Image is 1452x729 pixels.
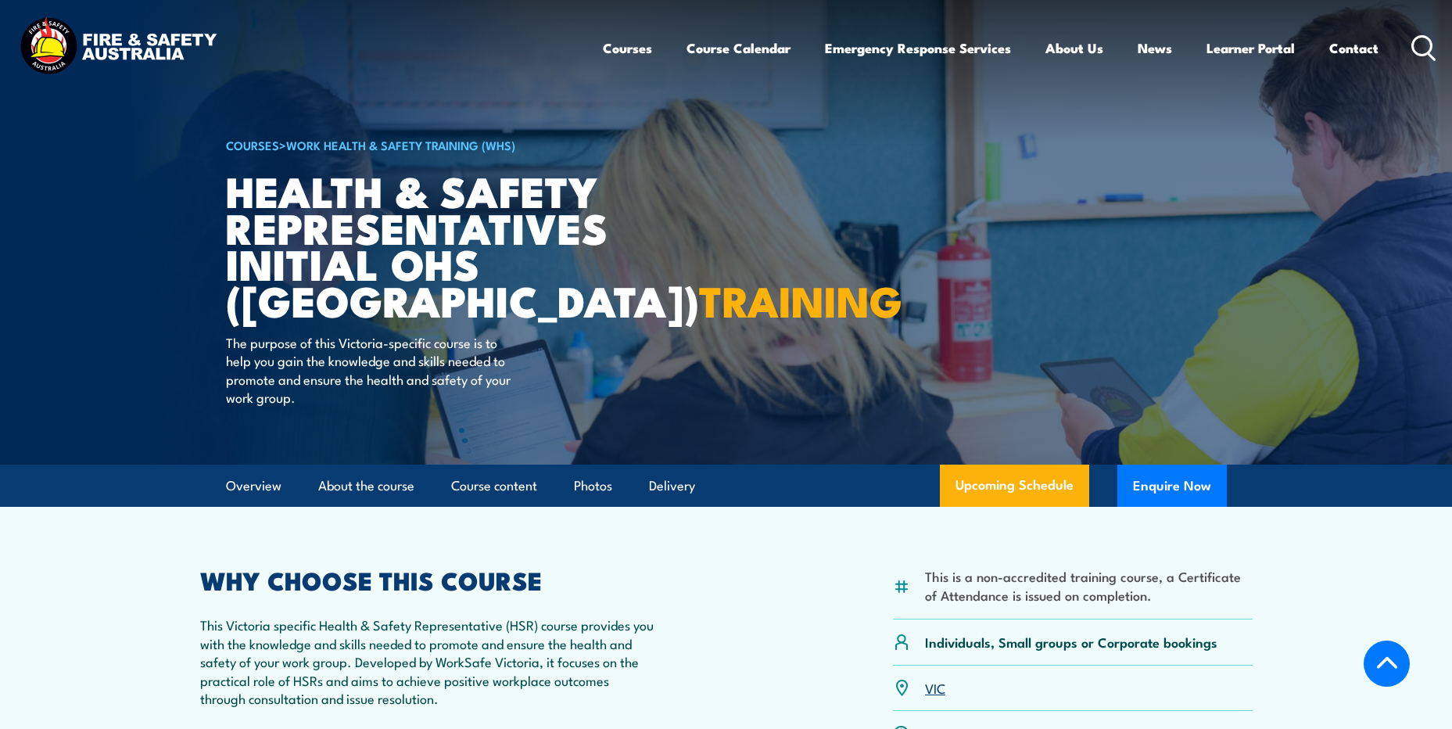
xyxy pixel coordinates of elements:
[925,633,1217,651] p: Individuals, Small groups or Corporate bookings
[226,333,511,407] p: The purpose of this Victoria-specific course is to help you gain the knowledge and skills needed ...
[574,465,612,507] a: Photos
[318,465,414,507] a: About the course
[925,678,945,697] a: VIC
[200,616,657,707] p: This Victoria specific Health & Safety Representative (HSR) course provides you with the knowledg...
[226,465,281,507] a: Overview
[1329,27,1379,69] a: Contact
[603,27,652,69] a: Courses
[1117,465,1227,507] button: Enquire Now
[699,267,902,332] strong: TRAINING
[226,135,612,154] h6: >
[649,465,695,507] a: Delivery
[925,567,1253,604] li: This is a non-accredited training course, a Certificate of Attendance is issued on completion.
[825,27,1011,69] a: Emergency Response Services
[226,172,612,318] h1: Health & Safety Representatives Initial OHS ([GEOGRAPHIC_DATA])
[1206,27,1295,69] a: Learner Portal
[226,136,279,153] a: COURSES
[940,465,1089,507] a: Upcoming Schedule
[1138,27,1172,69] a: News
[687,27,791,69] a: Course Calendar
[286,136,515,153] a: Work Health & Safety Training (WHS)
[200,569,657,591] h2: WHY CHOOSE THIS COURSE
[1045,27,1103,69] a: About Us
[451,465,537,507] a: Course content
